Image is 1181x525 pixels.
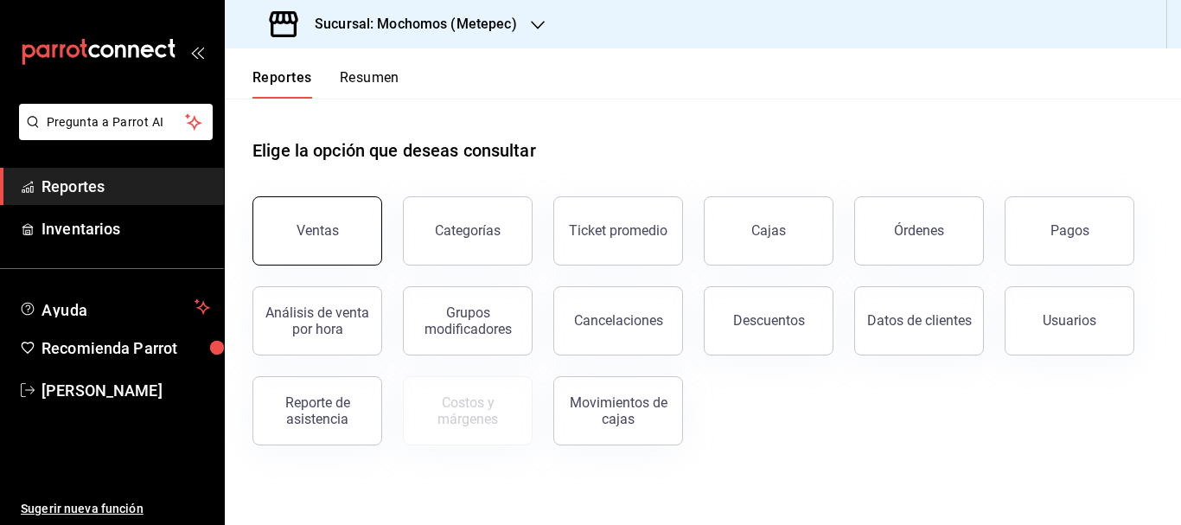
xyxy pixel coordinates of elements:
button: Resumen [340,69,399,99]
button: open_drawer_menu [190,45,204,59]
button: Pregunta a Parrot AI [19,104,213,140]
button: Cancelaciones [553,286,683,355]
div: Costos y márgenes [414,394,521,427]
button: Reporte de asistencia [252,376,382,445]
div: Categorías [435,222,501,239]
button: Usuarios [1005,286,1134,355]
div: Usuarios [1043,312,1096,329]
button: Grupos modificadores [403,286,533,355]
div: Datos de clientes [867,312,972,329]
div: Órdenes [894,222,944,239]
span: Reportes [41,175,210,198]
div: navigation tabs [252,69,399,99]
div: Análisis de venta por hora [264,304,371,337]
div: Ventas [297,222,339,239]
button: Movimientos de cajas [553,376,683,445]
span: [PERSON_NAME] [41,379,210,402]
button: Cajas [704,196,833,266]
span: Inventarios [41,217,210,240]
div: Ticket promedio [569,222,667,239]
div: Cajas [751,222,786,239]
button: Datos de clientes [854,286,984,355]
button: Análisis de venta por hora [252,286,382,355]
div: Descuentos [733,312,805,329]
button: Pagos [1005,196,1134,266]
span: Recomienda Parrot [41,336,210,360]
span: Pregunta a Parrot AI [47,113,186,131]
a: Pregunta a Parrot AI [12,125,213,144]
div: Pagos [1050,222,1089,239]
button: Órdenes [854,196,984,266]
button: Reportes [252,69,312,99]
span: Ayuda [41,297,188,317]
div: Reporte de asistencia [264,394,371,427]
h1: Elige la opción que deseas consultar [252,138,536,163]
button: Descuentos [704,286,833,355]
button: Ventas [252,196,382,266]
div: Grupos modificadores [414,304,521,337]
button: Categorías [403,196,533,266]
div: Movimientos de cajas [565,394,672,427]
button: Ticket promedio [553,196,683,266]
span: Sugerir nueva función [21,500,210,518]
div: Cancelaciones [574,312,663,329]
h3: Sucursal: Mochomos (Metepec) [301,14,517,35]
button: Contrata inventarios para ver este reporte [403,376,533,445]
